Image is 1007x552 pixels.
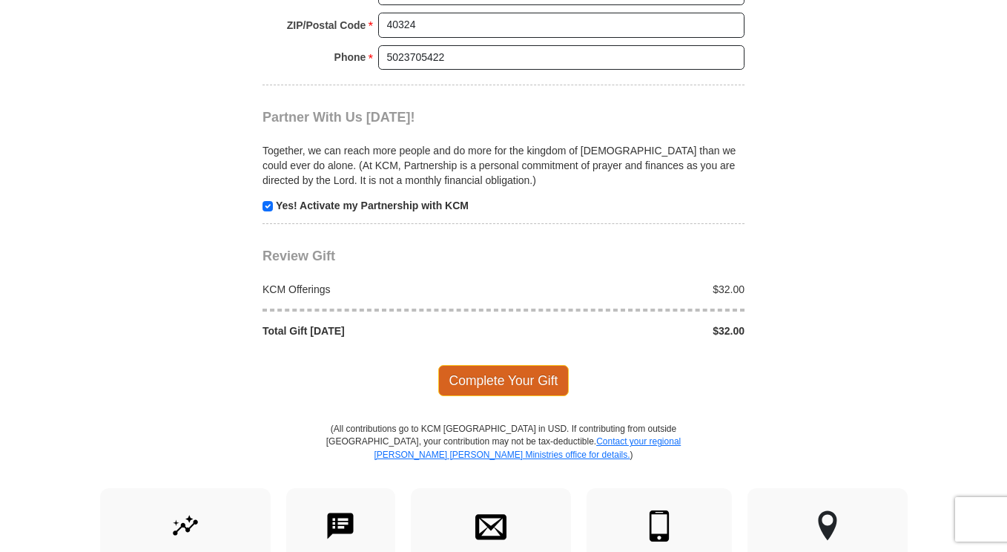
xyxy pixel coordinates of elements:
[374,436,681,459] a: Contact your regional [PERSON_NAME] [PERSON_NAME] Ministries office for details.
[263,110,415,125] span: Partner With Us [DATE]!
[438,365,569,396] span: Complete Your Gift
[276,200,469,211] strong: Yes! Activate my Partnership with KCM
[325,510,356,542] img: text-to-give.svg
[255,323,504,338] div: Total Gift [DATE]
[503,282,753,297] div: $32.00
[263,143,744,188] p: Together, we can reach more people and do more for the kingdom of [DEMOGRAPHIC_DATA] than we coul...
[255,282,504,297] div: KCM Offerings
[817,510,838,542] img: other-region
[334,47,366,68] strong: Phone
[644,510,675,542] img: mobile.svg
[503,323,753,338] div: $32.00
[170,510,201,542] img: give-by-stock.svg
[263,249,335,263] span: Review Gift
[475,510,506,542] img: envelope.svg
[287,15,366,36] strong: ZIP/Postal Code
[326,423,681,487] p: (All contributions go to KCM [GEOGRAPHIC_DATA] in USD. If contributing from outside [GEOGRAPHIC_D...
